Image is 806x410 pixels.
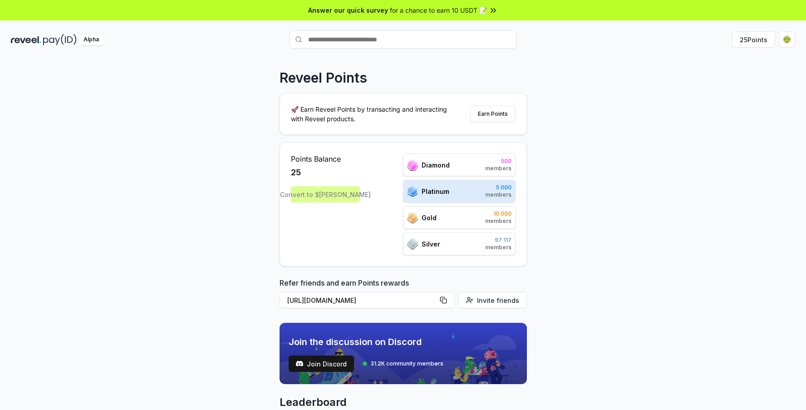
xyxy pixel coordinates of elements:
img: test [296,360,303,367]
span: members [485,165,511,172]
p: Reveel Points [280,69,367,86]
img: pay_id [43,34,77,45]
span: Join Discord [307,359,347,369]
span: 97 117 [485,237,511,244]
span: Diamond [422,160,450,170]
img: ranks_icon [407,238,418,250]
span: 25 [291,166,301,179]
img: ranks_icon [407,159,418,171]
span: 500 [485,158,511,165]
span: Silver [422,239,440,249]
span: Platinum [422,187,449,196]
p: 🚀 Earn Reveel Points by transacting and interacting with Reveel products. [291,104,454,123]
button: Invite friends [458,292,527,308]
span: Gold [422,213,437,222]
img: ranks_icon [407,185,418,197]
span: 10 000 [485,210,511,217]
div: Refer friends and earn Points rewards [280,277,527,312]
span: Join the discussion on Discord [289,336,443,348]
button: Earn Points [470,106,516,122]
span: members [485,191,511,198]
span: 31.2K community members [370,360,443,367]
img: ranks_icon [407,212,418,223]
div: Alpha [79,34,104,45]
span: Points Balance [291,153,360,164]
span: Answer our quick survey [308,5,388,15]
span: members [485,217,511,225]
span: Leaderboard [280,395,527,410]
span: members [485,244,511,251]
button: [URL][DOMAIN_NAME] [280,292,455,308]
button: 25Points [732,31,775,48]
span: Invite friends [477,296,519,305]
span: for a chance to earn 10 USDT 📝 [390,5,487,15]
img: reveel_dark [11,34,41,45]
img: discord_banner [280,323,527,384]
button: Join Discord [289,356,354,372]
a: testJoin Discord [289,356,354,372]
span: 5 000 [485,184,511,191]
